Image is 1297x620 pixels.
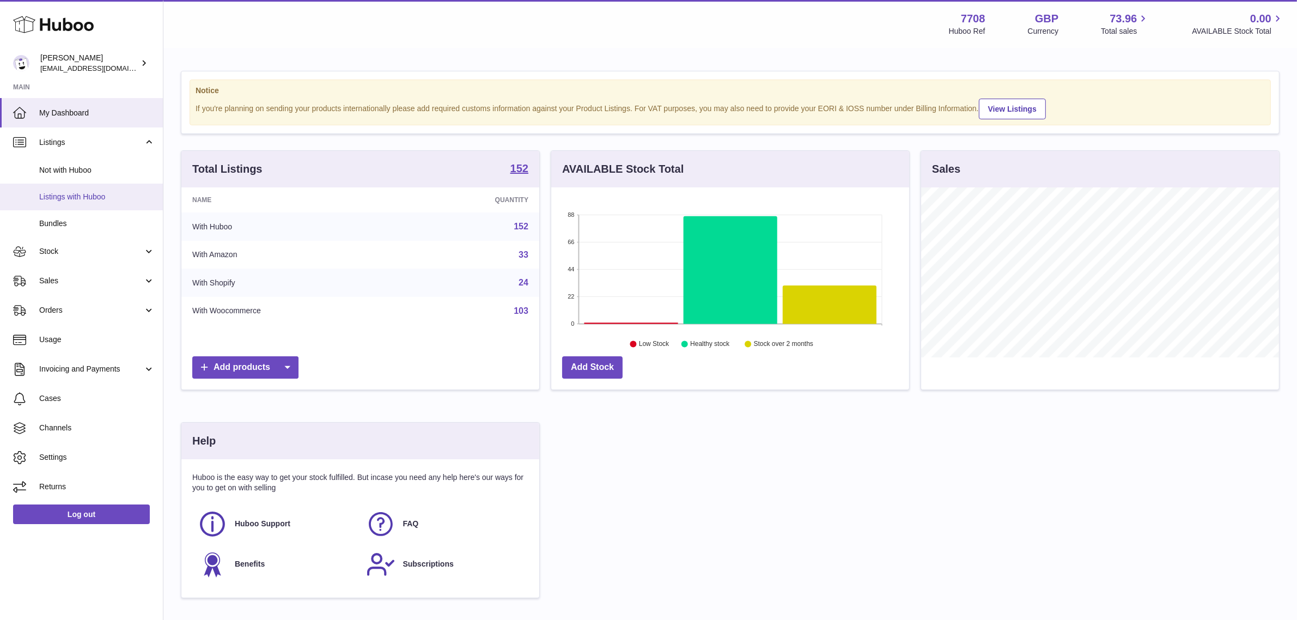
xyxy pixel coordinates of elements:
a: 152 [510,163,528,176]
td: With Shopify [181,269,404,297]
img: internalAdmin-7708@internal.huboo.com [13,55,29,71]
span: Settings [39,452,155,463]
h3: Help [192,434,216,448]
a: FAQ [366,509,523,539]
a: 33 [519,250,528,259]
div: Currency [1028,26,1059,37]
td: With Woocommerce [181,297,404,325]
text: 88 [568,211,574,218]
span: AVAILABLE Stock Total [1192,26,1284,37]
a: 0.00 AVAILABLE Stock Total [1192,11,1284,37]
text: 22 [568,293,574,300]
a: 103 [514,306,528,315]
span: Not with Huboo [39,165,155,175]
a: Huboo Support [198,509,355,539]
text: Stock over 2 months [754,341,813,348]
strong: Notice [196,86,1265,96]
span: Orders [39,305,143,315]
a: Add Stock [562,356,623,379]
a: 73.96 Total sales [1101,11,1149,37]
text: Low Stock [639,341,669,348]
span: Sales [39,276,143,286]
span: Subscriptions [403,559,454,569]
div: If you're planning on sending your products internationally please add required customs informati... [196,97,1265,119]
span: 0.00 [1250,11,1271,26]
span: Stock [39,246,143,257]
a: 24 [519,278,528,287]
text: 44 [568,266,574,272]
span: Listings [39,137,143,148]
p: Huboo is the easy way to get your stock fulfilled. But incase you need any help here's our ways f... [192,472,528,493]
span: FAQ [403,519,419,529]
span: 73.96 [1110,11,1137,26]
span: Usage [39,335,155,345]
a: Log out [13,504,150,524]
h3: Sales [932,162,960,177]
text: 0 [571,320,574,327]
text: 66 [568,239,574,245]
a: View Listings [979,99,1046,119]
td: With Huboo [181,212,404,241]
span: Bundles [39,218,155,229]
strong: GBP [1035,11,1058,26]
h3: AVAILABLE Stock Total [562,162,684,177]
div: Huboo Ref [949,26,985,37]
span: Listings with Huboo [39,192,155,202]
strong: 7708 [961,11,985,26]
span: Channels [39,423,155,433]
a: Add products [192,356,299,379]
a: Subscriptions [366,550,523,579]
span: Returns [39,482,155,492]
span: Cases [39,393,155,404]
th: Quantity [404,187,539,212]
a: 152 [514,222,528,231]
td: With Amazon [181,241,404,269]
span: Total sales [1101,26,1149,37]
span: [EMAIL_ADDRESS][DOMAIN_NAME] [40,64,160,72]
text: Healthy stock [690,341,730,348]
a: Benefits [198,550,355,579]
span: Huboo Support [235,519,290,529]
span: Invoicing and Payments [39,364,143,374]
div: [PERSON_NAME] [40,53,138,74]
th: Name [181,187,404,212]
strong: 152 [510,163,528,174]
h3: Total Listings [192,162,263,177]
span: Benefits [235,559,265,569]
span: My Dashboard [39,108,155,118]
